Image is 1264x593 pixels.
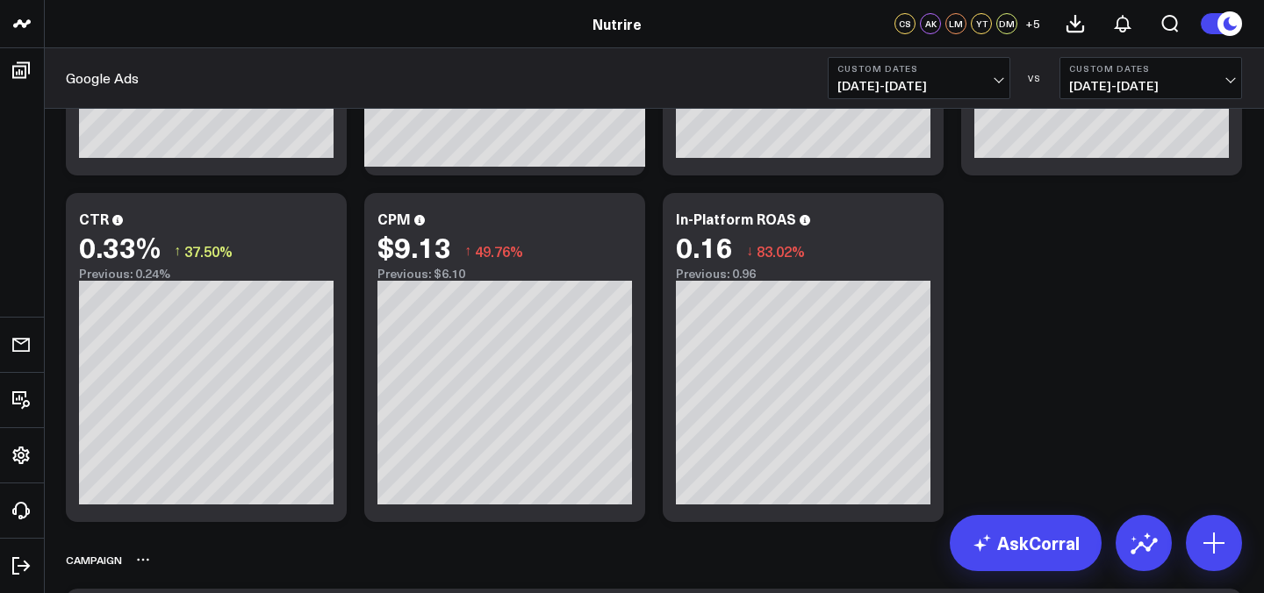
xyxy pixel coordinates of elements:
span: 49.76% [475,241,523,261]
a: Log Out [5,550,39,582]
span: ↑ [174,239,181,262]
div: 0.16 [676,231,733,262]
div: Previous: 0.96 [676,267,930,281]
div: Previous: $6.10 [377,267,632,281]
div: CPM [377,209,411,228]
div: DM [996,13,1017,34]
div: AK [920,13,941,34]
span: [DATE] - [DATE] [837,79,1001,93]
button: Custom Dates[DATE]-[DATE] [828,57,1010,99]
div: Campaign [66,539,122,580]
div: VS [1019,73,1051,83]
span: ↓ [746,239,753,262]
div: CTR [79,209,109,228]
a: Nutrire [592,14,642,33]
div: 0.33% [79,231,161,262]
div: Previous: 0.24% [79,267,334,281]
span: 37.50% [184,241,233,261]
div: YT [971,13,992,34]
a: AskCorral [950,515,1102,571]
div: LM [945,13,966,34]
span: + 5 [1025,18,1040,30]
span: ↑ [464,239,471,262]
button: Custom Dates[DATE]-[DATE] [1059,57,1242,99]
div: In-Platform ROAS [676,209,796,228]
span: [DATE] - [DATE] [1069,79,1232,93]
button: +5 [1022,13,1043,34]
b: Custom Dates [1069,63,1232,74]
div: CS [894,13,916,34]
span: 83.02% [757,241,805,261]
b: Custom Dates [837,63,1001,74]
div: $9.13 [377,231,451,262]
a: Google Ads [66,68,139,88]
